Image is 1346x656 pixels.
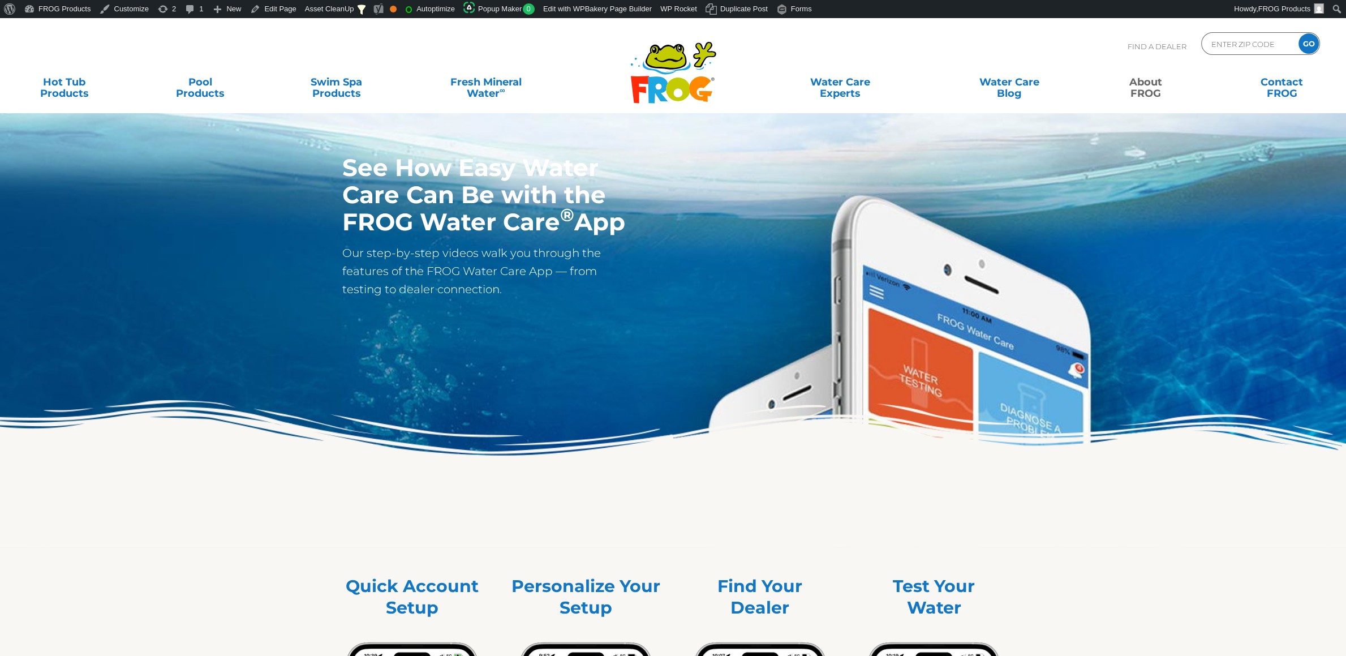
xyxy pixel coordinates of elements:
a: AboutFROG [1093,71,1198,93]
a: Water CareExperts [754,71,926,93]
h2: Personalize Your Setup [510,576,662,619]
a: ContactFROG [1229,71,1335,93]
h2: Test Your Water [858,576,1010,619]
a: Water CareBlog [957,71,1063,93]
input: GO [1298,33,1319,54]
h2: Quick Account Setup [337,576,488,619]
span: 0 [523,3,535,15]
sup: ∞ [500,85,505,95]
a: Fresh MineralWater∞ [420,71,552,93]
input: Zip Code Form [1210,36,1287,52]
a: PoolProducts [148,71,253,93]
h1: See How Easy Water Care Can Be with the FROG Water Care App [342,154,639,235]
a: Hot TubProducts [11,71,117,93]
h2: Find Your Dealer [685,576,836,619]
a: Swim SpaProducts [283,71,389,93]
p: Our step-by-step videos walk you through the features of the FROG Water Care App — from testing t... [342,244,639,298]
p: Find A Dealer [1128,32,1186,61]
span: FROG Products [1258,5,1310,13]
sup: ® [560,204,574,226]
div: OK [390,6,397,12]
